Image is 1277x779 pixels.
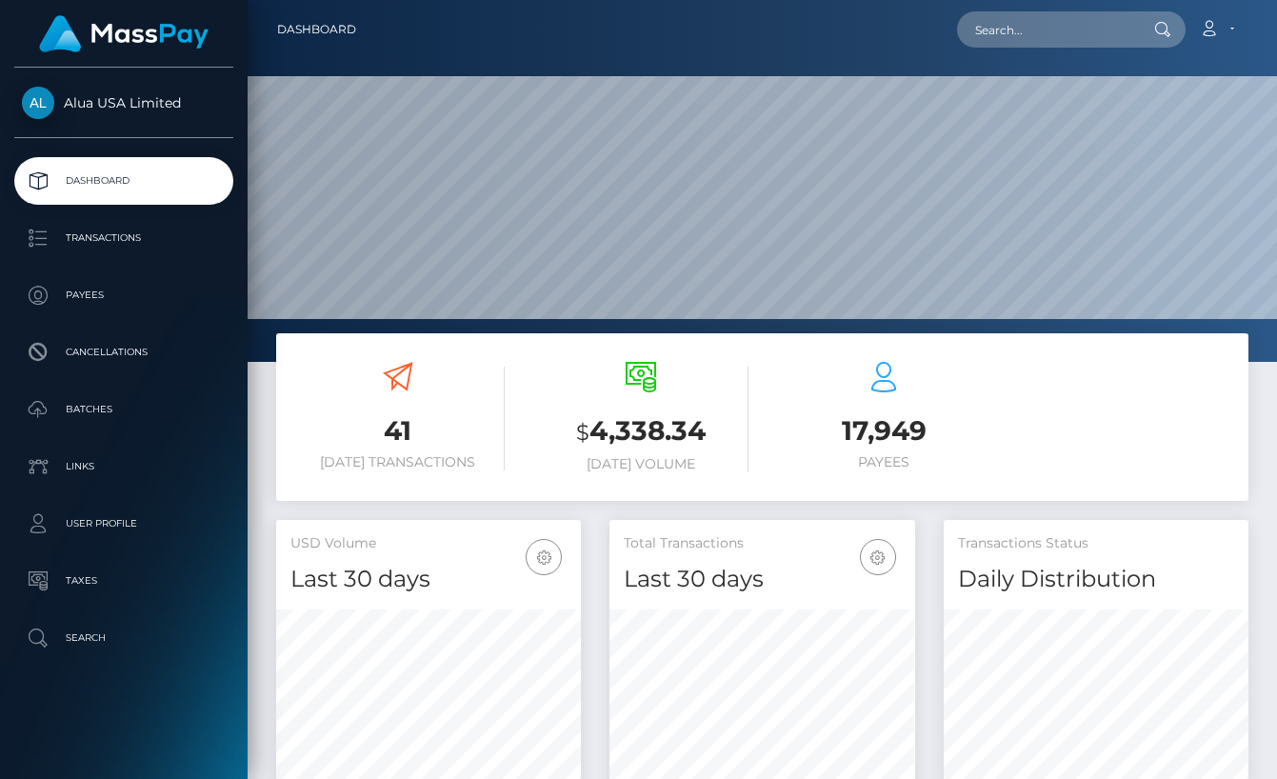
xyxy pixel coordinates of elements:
[22,509,226,538] p: User Profile
[14,94,233,111] span: Alua USA Limited
[533,412,748,451] h3: 4,338.34
[22,224,226,252] p: Transactions
[14,500,233,548] a: User Profile
[14,157,233,205] a: Dashboard
[958,563,1234,596] h4: Daily Distribution
[14,271,233,319] a: Payees
[624,563,900,596] h4: Last 30 days
[957,11,1136,48] input: Search...
[533,456,748,472] h6: [DATE] Volume
[22,338,226,367] p: Cancellations
[777,412,991,449] h3: 17,949
[777,454,991,470] h6: Payees
[290,534,567,553] h5: USD Volume
[22,167,226,195] p: Dashboard
[277,10,356,50] a: Dashboard
[576,419,589,446] small: $
[22,567,226,595] p: Taxes
[14,329,233,376] a: Cancellations
[22,87,54,119] img: Alua USA Limited
[290,563,567,596] h4: Last 30 days
[14,386,233,433] a: Batches
[290,454,505,470] h6: [DATE] Transactions
[14,214,233,262] a: Transactions
[958,534,1234,553] h5: Transactions Status
[14,443,233,490] a: Links
[22,281,226,310] p: Payees
[22,395,226,424] p: Batches
[22,452,226,481] p: Links
[22,624,226,652] p: Search
[14,557,233,605] a: Taxes
[624,534,900,553] h5: Total Transactions
[39,15,209,52] img: MassPay Logo
[14,614,233,662] a: Search
[290,412,505,449] h3: 41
